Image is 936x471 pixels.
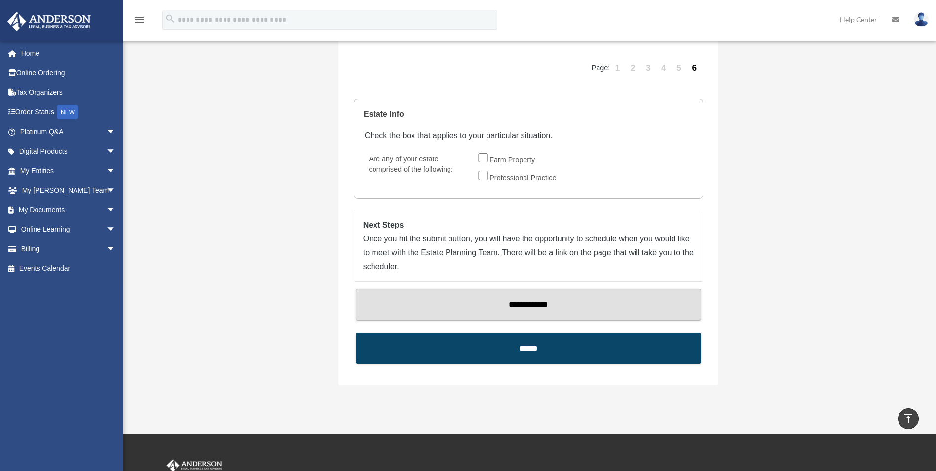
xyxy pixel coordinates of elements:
[4,12,94,31] img: Anderson Advisors Platinum Portal
[7,122,131,142] a: Platinum Q&Aarrow_drop_down
[7,200,131,220] a: My Documentsarrow_drop_down
[363,232,694,274] p: Once you hit the submit button, you will have the opportunity to schedule when you would like to ...
[657,53,671,82] a: 4
[7,102,131,122] a: Order StatusNEW
[7,142,131,161] a: Digital Productsarrow_drop_down
[364,107,689,121] div: Estate Info
[106,200,126,220] span: arrow_drop_down
[57,105,78,119] div: NEW
[106,142,126,162] span: arrow_drop_down
[363,221,404,229] strong: Next Steps
[7,239,131,259] a: Billingarrow_drop_down
[106,220,126,240] span: arrow_drop_down
[106,161,126,181] span: arrow_drop_down
[7,43,131,63] a: Home
[611,53,625,82] a: 1
[106,239,126,259] span: arrow_drop_down
[7,220,131,239] a: Online Learningarrow_drop_down
[898,408,919,429] a: vertical_align_top
[106,181,126,201] span: arrow_drop_down
[673,53,686,82] a: 5
[133,17,145,26] a: menu
[641,53,655,82] a: 3
[688,53,702,82] a: 6
[914,12,929,27] img: User Pic
[902,412,914,424] i: vertical_align_top
[7,82,131,102] a: Tax Organizers
[7,161,131,181] a: My Entitiesarrow_drop_down
[106,122,126,142] span: arrow_drop_down
[487,170,561,186] label: Professional Practice
[626,53,640,82] a: 2
[7,181,131,200] a: My [PERSON_NAME] Teamarrow_drop_down
[592,64,610,72] span: Page:
[365,153,471,188] label: Are any of your estate comprised of the following:
[165,13,176,24] i: search
[487,153,539,168] label: Farm Property
[133,14,145,26] i: menu
[7,259,131,278] a: Events Calendar
[7,63,131,83] a: Online Ordering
